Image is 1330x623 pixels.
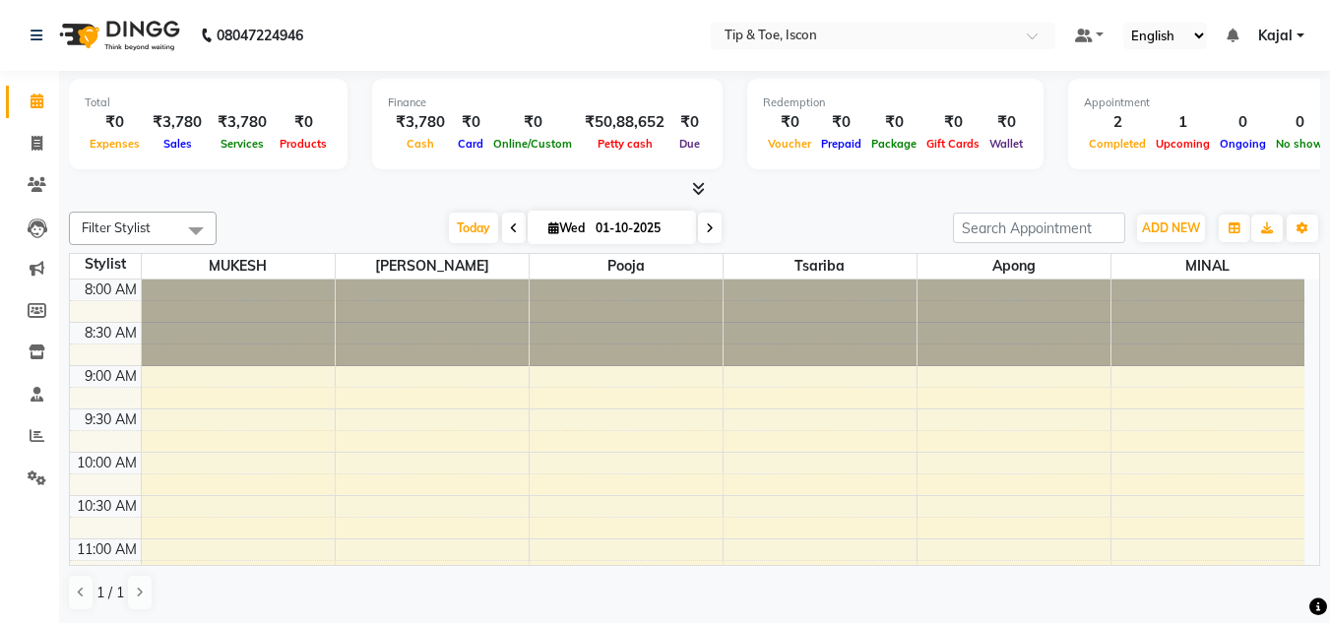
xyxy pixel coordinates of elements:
div: Finance [388,94,707,111]
span: Completed [1084,137,1151,151]
div: ₹50,88,652 [577,111,672,134]
span: Package [866,137,921,151]
span: Expenses [85,137,145,151]
div: 9:30 AM [81,409,141,430]
span: Services [216,137,269,151]
input: Search Appointment [953,213,1125,243]
div: Redemption [763,94,1028,111]
span: Wallet [984,137,1028,151]
span: Today [449,213,498,243]
span: MINAL [1111,254,1305,279]
div: ₹0 [672,111,707,134]
span: Due [674,137,705,151]
span: Petty cash [593,137,658,151]
div: Total [85,94,332,111]
span: Tsariba [724,254,917,279]
span: Apong [918,254,1110,279]
span: Gift Cards [921,137,984,151]
div: 0 [1215,111,1271,134]
div: 11:00 AM [73,539,141,560]
div: 8:30 AM [81,323,141,343]
span: Kajal [1258,26,1293,46]
div: ₹0 [453,111,488,134]
div: ₹0 [816,111,866,134]
div: Stylist [70,254,141,275]
div: 10:00 AM [73,453,141,473]
span: Voucher [763,137,816,151]
span: [PERSON_NAME] [336,254,529,279]
span: Prepaid [816,137,866,151]
div: ₹0 [85,111,145,134]
b: 08047224946 [217,8,303,63]
div: ₹0 [866,111,921,134]
div: ₹3,780 [210,111,275,134]
span: Wed [543,220,590,235]
span: 1 / 1 [96,583,124,603]
span: Upcoming [1151,137,1215,151]
div: 10:30 AM [73,496,141,517]
span: Sales [158,137,197,151]
div: ₹0 [488,111,577,134]
span: Products [275,137,332,151]
img: logo [50,8,185,63]
span: Filter Stylist [82,219,151,235]
div: ₹0 [921,111,984,134]
div: 0 [1271,111,1328,134]
div: ₹0 [763,111,816,134]
div: 8:00 AM [81,280,141,300]
span: MUKESH [142,254,335,279]
div: 2 [1084,111,1151,134]
div: ₹0 [275,111,332,134]
span: ADD NEW [1142,220,1200,235]
button: ADD NEW [1137,215,1205,242]
div: ₹0 [984,111,1028,134]
span: Online/Custom [488,137,577,151]
div: 9:00 AM [81,366,141,387]
span: Ongoing [1215,137,1271,151]
div: ₹3,780 [388,111,453,134]
span: Card [453,137,488,151]
div: Appointment [1084,94,1328,111]
div: ₹3,780 [145,111,210,134]
span: Cash [402,137,439,151]
span: Pooja [530,254,723,279]
input: 2025-10-01 [590,214,688,243]
span: No show [1271,137,1328,151]
div: 1 [1151,111,1215,134]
